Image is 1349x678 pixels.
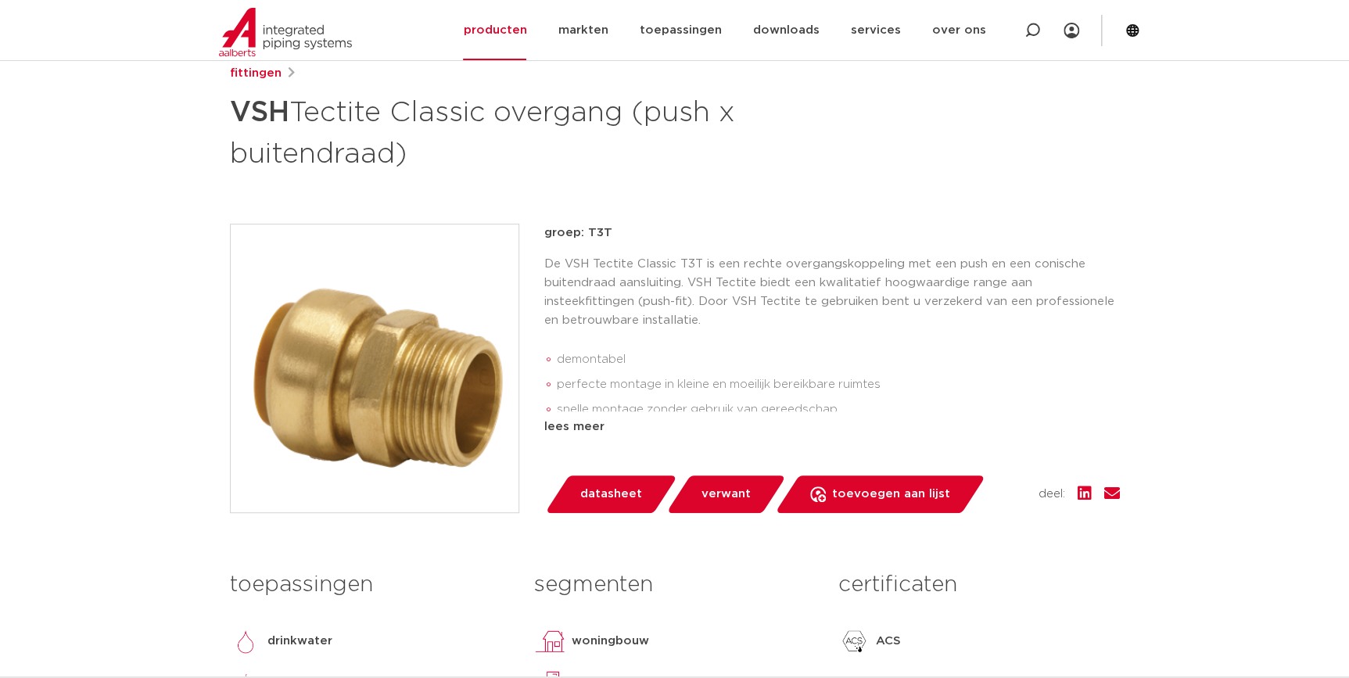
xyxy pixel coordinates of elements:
[230,89,817,174] h1: Tectite Classic overgang (push x buitendraad)
[231,224,518,512] img: Product Image for VSH Tectite Classic overgang (push x buitendraad)
[267,632,332,651] p: drinkwater
[838,626,870,657] img: ACS
[230,99,289,127] strong: VSH
[230,64,282,83] a: fittingen
[230,569,511,601] h3: toepassingen
[666,475,786,513] a: verwant
[534,569,815,601] h3: segmenten
[544,255,1120,330] p: De VSH Tectite Classic T3T is een rechte overgangskoppeling met een push en een conische buitendr...
[701,482,751,507] span: verwant
[534,626,565,657] img: woningbouw
[580,482,642,507] span: datasheet
[557,347,1120,372] li: demontabel
[544,418,1120,436] div: lees meer
[838,569,1119,601] h3: certificaten
[544,475,677,513] a: datasheet
[557,397,1120,422] li: snelle montage zonder gebruik van gereedschap
[557,372,1120,397] li: perfecte montage in kleine en moeilijk bereikbare ruimtes
[230,626,261,657] img: drinkwater
[876,632,901,651] p: ACS
[832,482,950,507] span: toevoegen aan lijst
[544,224,1120,242] p: groep: T3T
[572,632,649,651] p: woningbouw
[1039,485,1065,504] span: deel:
